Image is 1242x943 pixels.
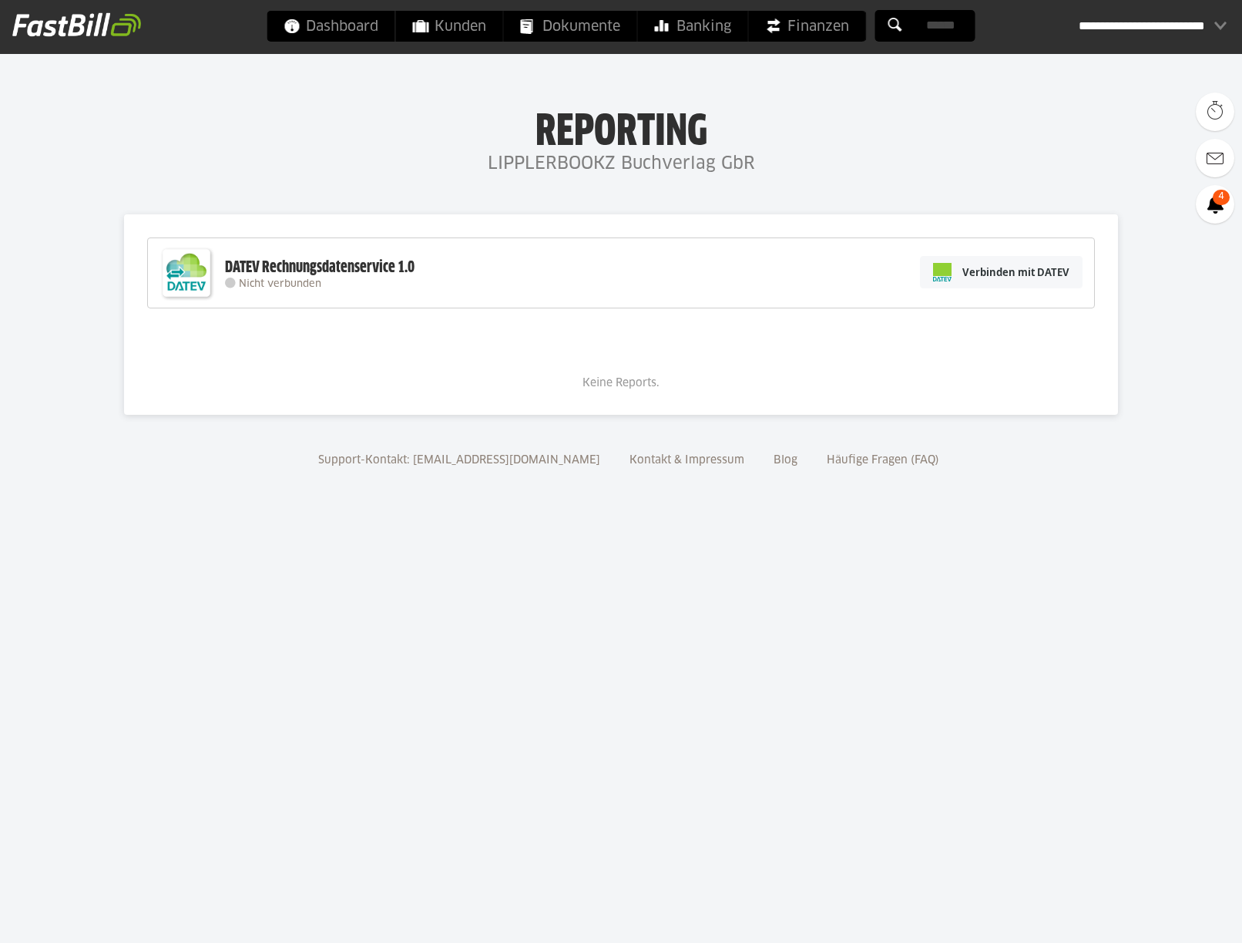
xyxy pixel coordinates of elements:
[768,455,803,466] a: Blog
[962,264,1069,280] span: Verbinden mit DATEV
[1213,190,1230,205] span: 4
[154,109,1088,149] h1: Reporting
[920,256,1083,288] a: Verbinden mit DATEV
[655,11,731,42] span: Banking
[267,11,395,42] a: Dashboard
[766,11,849,42] span: Finanzen
[413,11,486,42] span: Kunden
[396,11,503,42] a: Kunden
[313,455,606,466] a: Support-Kontakt: [EMAIL_ADDRESS][DOMAIN_NAME]
[225,258,415,278] div: DATEV Rechnungsdatenservice 1.0
[749,11,866,42] a: Finanzen
[239,279,321,289] span: Nicht verbunden
[521,11,620,42] span: Dokumente
[1122,897,1227,935] iframe: Öffnet ein Widget, in dem Sie weitere Informationen finden
[156,242,217,304] img: DATEV-Datenservice Logo
[624,455,750,466] a: Kontakt & Impressum
[504,11,637,42] a: Dokumente
[1196,185,1234,224] a: 4
[12,12,141,37] img: fastbill_logo_white.png
[284,11,378,42] span: Dashboard
[933,263,952,281] img: pi-datev-logo-farbig-24.svg
[821,455,945,466] a: Häufige Fragen (FAQ)
[582,378,660,389] span: Keine Reports.
[638,11,748,42] a: Banking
